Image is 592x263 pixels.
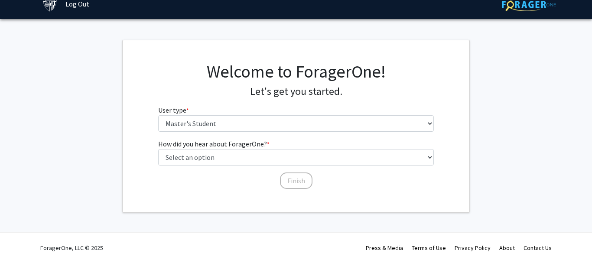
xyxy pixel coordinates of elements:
a: Privacy Policy [455,244,491,252]
a: About [499,244,515,252]
h4: Let's get you started. [158,85,434,98]
button: Finish [280,172,312,189]
a: Terms of Use [412,244,446,252]
div: ForagerOne, LLC © 2025 [40,233,103,263]
a: Press & Media [366,244,403,252]
label: How did you hear about ForagerOne? [158,139,270,149]
label: User type [158,105,189,115]
iframe: Chat [7,224,37,257]
a: Contact Us [524,244,552,252]
h1: Welcome to ForagerOne! [158,61,434,82]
